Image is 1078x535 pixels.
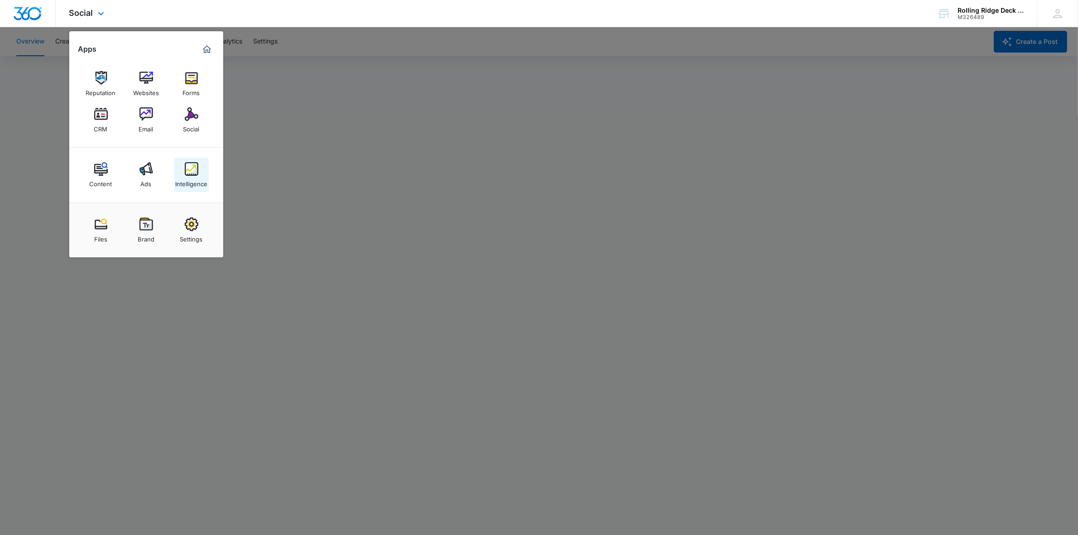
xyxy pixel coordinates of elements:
div: Settings [180,231,203,243]
div: Intelligence [175,176,207,188]
div: Reputation [86,85,116,96]
a: Marketing 360® Dashboard [200,42,214,57]
div: Websites [133,85,159,96]
div: account id [958,14,1024,20]
a: Email [129,103,163,137]
a: Brand [129,213,163,247]
a: Websites [129,67,163,101]
h2: Apps [78,45,97,53]
span: Social [69,8,93,18]
div: Forms [183,85,200,96]
a: CRM [84,103,118,137]
a: Forms [174,67,209,101]
div: Ads [141,176,152,188]
div: Email [139,121,153,133]
div: Files [94,231,107,243]
div: Brand [138,231,154,243]
a: Files [84,213,118,247]
div: Content [90,176,112,188]
a: Content [84,158,118,192]
div: Social [183,121,200,133]
a: Ads [129,158,163,192]
a: Social [174,103,209,137]
a: Reputation [84,67,118,101]
div: CRM [94,121,108,133]
a: Intelligence [174,158,209,192]
div: account name [958,7,1024,14]
a: Settings [174,213,209,247]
